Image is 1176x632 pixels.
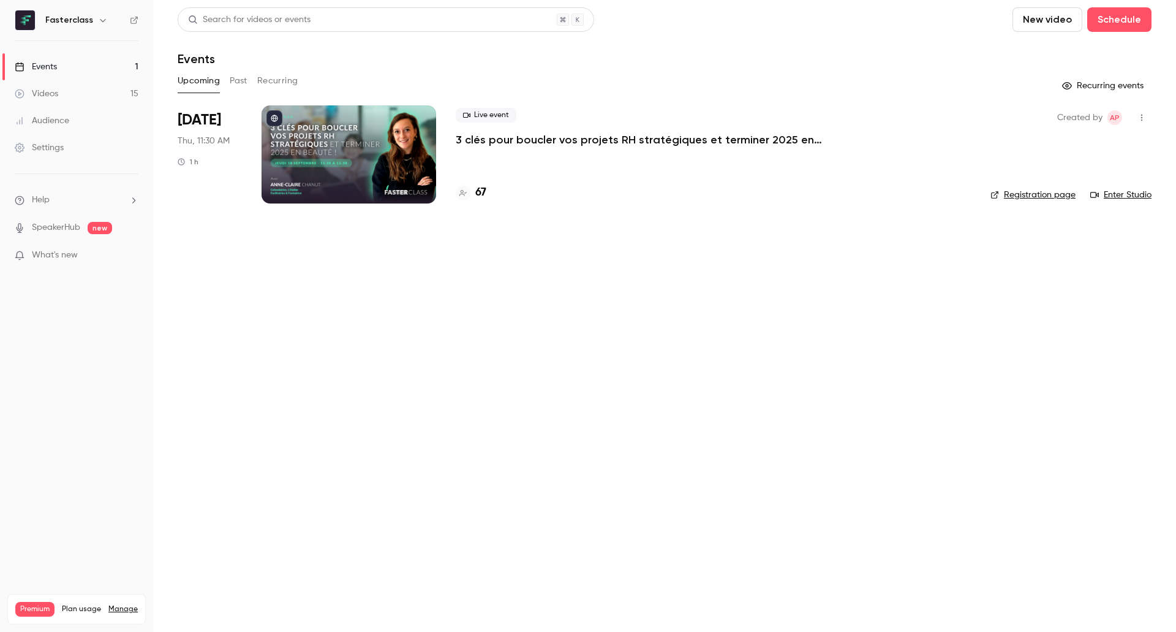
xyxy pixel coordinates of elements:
a: SpeakerHub [32,221,80,234]
span: Help [32,194,50,207]
div: Audience [15,115,69,127]
a: 67 [456,185,486,201]
span: What's new [32,249,78,262]
span: Live event [456,108,516,123]
h6: Fasterclass [45,14,93,26]
a: Registration page [990,189,1076,201]
span: Thu, 11:30 AM [178,135,230,147]
h1: Events [178,51,215,66]
iframe: Noticeable Trigger [124,250,138,261]
a: Manage [108,604,138,614]
button: Recurring events [1057,76,1151,96]
span: AP [1110,110,1120,125]
button: Recurring [257,71,298,91]
div: 1 h [178,157,198,167]
span: Created by [1057,110,1102,125]
div: Settings [15,142,64,154]
div: Sep 18 Thu, 11:30 AM (Europe/Paris) [178,105,242,204]
button: Upcoming [178,71,220,91]
span: Plan usage [62,604,101,614]
span: Premium [15,602,55,617]
span: new [88,222,112,234]
h4: 67 [475,185,486,201]
button: Past [230,71,247,91]
span: [DATE] [178,110,221,130]
span: Amory Panné [1107,110,1122,125]
button: New video [1012,7,1082,32]
a: 3 clés pour boucler vos projets RH stratégiques et terminer 2025 en beauté ! [456,132,823,147]
div: Search for videos or events [188,13,311,26]
button: Schedule [1087,7,1151,32]
div: Events [15,61,57,73]
img: Fasterclass [15,10,35,30]
li: help-dropdown-opener [15,194,138,207]
a: Enter Studio [1090,189,1151,201]
div: Videos [15,88,58,100]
